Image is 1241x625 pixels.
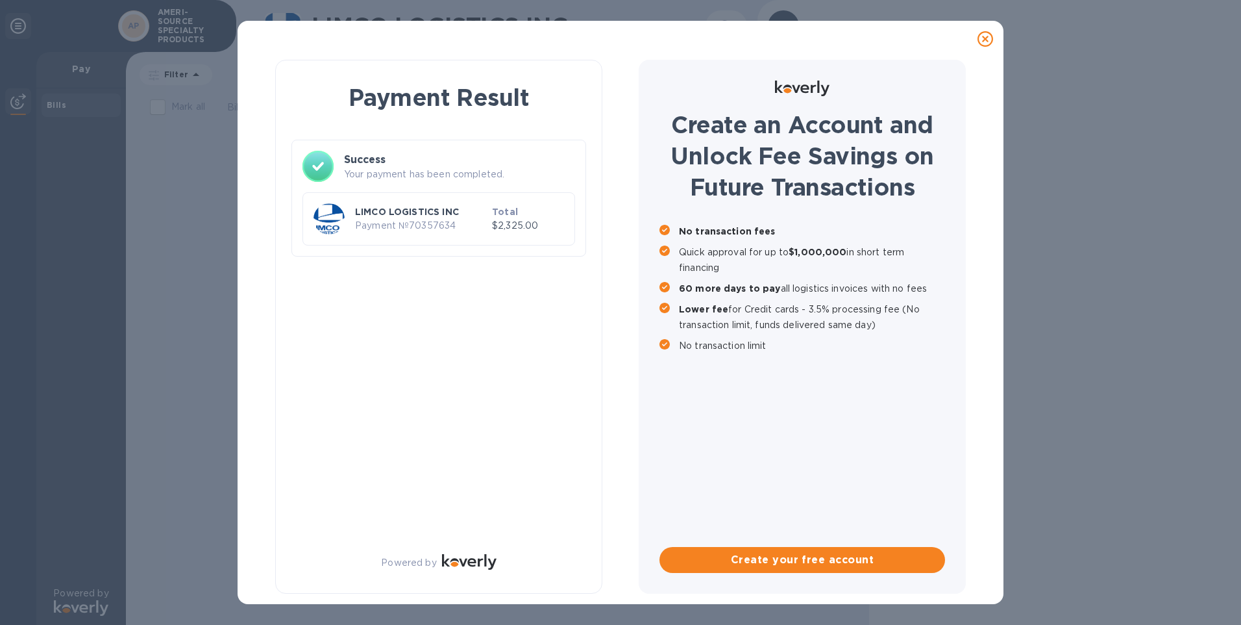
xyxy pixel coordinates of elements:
p: Quick approval for up to in short term financing [679,244,945,275]
p: Your payment has been completed. [344,168,575,181]
b: $1,000,000 [789,247,846,257]
b: 60 more days to pay [679,283,781,294]
p: all logistics invoices with no fees [679,281,945,296]
b: Lower fee [679,304,728,314]
p: Powered by [381,556,436,570]
img: Logo [442,554,497,570]
p: $2,325.00 [492,219,564,233]
p: No transaction limit [679,338,945,353]
p: Payment № 70357634 [355,219,487,233]
p: LIMCO LOGISTICS INC [355,205,487,218]
span: Create your free account [670,552,935,568]
h1: Payment Result [297,81,581,114]
button: Create your free account [659,547,945,573]
p: for Credit cards - 3.5% processing fee (No transaction limit, funds delivered same day) [679,301,945,333]
b: No transaction fees [679,226,776,236]
img: Logo [775,81,829,96]
h1: Create an Account and Unlock Fee Savings on Future Transactions [659,109,945,203]
h3: Success [344,152,575,168]
b: Total [492,207,518,217]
